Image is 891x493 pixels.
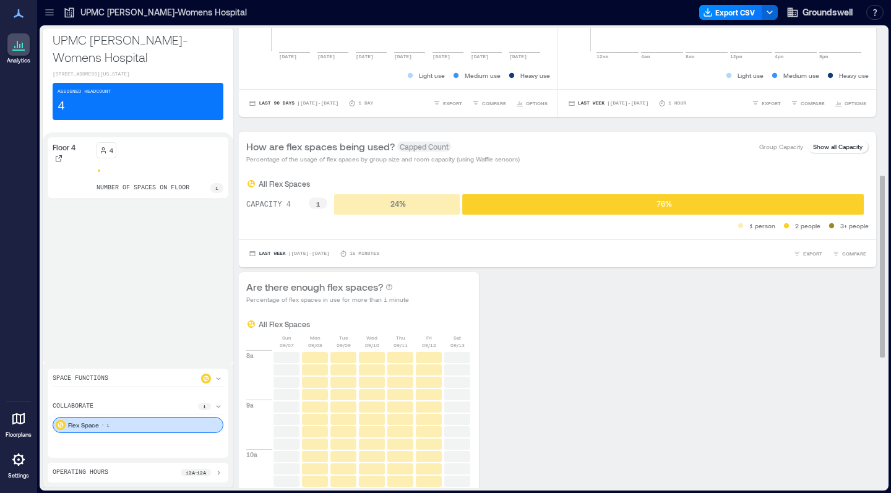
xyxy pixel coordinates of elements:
span: Capped Count [397,142,451,152]
p: 4 [110,145,113,155]
span: COMPARE [842,250,866,257]
p: 09/13 [450,341,465,349]
p: 15 minutes [350,250,379,257]
text: [DATE] [394,54,412,59]
p: Show all Capacity [813,142,863,152]
p: [STREET_ADDRESS][US_STATE] [53,71,223,78]
p: Sat [454,334,461,341]
text: 12am [596,54,608,59]
span: OPTIONS [845,100,866,107]
p: UPMC [PERSON_NAME]-Womens Hospital [53,31,223,66]
p: 3+ people [840,221,869,231]
text: 76 % [657,199,673,208]
button: Groundswell [783,2,856,22]
span: COMPARE [801,100,825,107]
p: 1 Hour [668,100,686,107]
p: 12a - 12a [186,469,206,476]
p: UPMC [PERSON_NAME]-Womens Hospital [80,6,247,19]
p: number of spaces on floor [97,183,189,193]
p: Percentage of flex spaces in use for more than 1 minute [246,294,409,304]
button: EXPORT [749,97,783,109]
p: Thu [396,334,405,341]
text: [DATE] [279,54,297,59]
button: OPTIONS [514,97,550,109]
button: Last Week |[DATE]-[DATE] [566,97,651,109]
p: Floorplans [6,431,32,439]
p: Light use [419,71,445,80]
span: Groundswell [803,6,853,19]
p: 8a [246,351,254,361]
text: [DATE] [356,54,374,59]
p: Assigned Headcount [58,88,111,95]
p: Analytics [7,57,30,64]
p: Are there enough flex spaces? [246,280,383,294]
p: How are flex spaces being used? [246,139,395,154]
p: Medium use [783,71,819,80]
button: COMPARE [830,247,869,260]
p: Sun [282,334,291,341]
text: 24 % [391,199,407,208]
button: Last Week |[DATE]-[DATE] [246,247,332,260]
text: [DATE] [433,54,450,59]
span: EXPORT [803,250,822,257]
p: 1 person [749,221,775,231]
text: 4am [641,54,650,59]
span: EXPORT [762,100,781,107]
p: Operating Hours [53,468,108,478]
button: COMPARE [470,97,509,109]
button: OPTIONS [832,97,869,109]
p: 1 [203,403,206,410]
p: Settings [8,472,29,479]
p: 10a [246,450,257,460]
p: 09/11 [394,341,408,349]
text: 8am [686,54,695,59]
p: Heavy use [839,71,869,80]
span: EXPORT [443,100,462,107]
text: 4pm [775,54,784,59]
p: Space Functions [53,374,108,384]
p: Flex Space [68,420,99,430]
p: collaborate [53,401,93,411]
p: Percentage of the usage of flex spaces by group size and room capacity (using Waffle sensors) [246,154,520,164]
p: Fri [426,334,432,341]
a: Floorplans [2,404,35,442]
p: All Flex Spaces [259,179,310,189]
button: EXPORT [431,97,465,109]
a: Analytics [3,30,34,68]
p: 4 [58,98,65,115]
p: Medium use [465,71,501,80]
span: OPTIONS [526,100,548,107]
p: 2 people [795,221,820,231]
text: [DATE] [509,54,527,59]
p: Tue [339,334,348,341]
button: COMPARE [788,97,827,109]
p: 09/07 [280,341,294,349]
p: 09/12 [422,341,436,349]
p: 1 [215,184,218,192]
p: 09/10 [365,341,379,349]
p: Light use [738,71,764,80]
button: EXPORT [791,247,825,260]
text: CAPACITY 4 [246,200,291,209]
p: Heavy use [520,71,550,80]
text: 12pm [730,54,742,59]
p: 9a [246,400,254,410]
text: [DATE] [471,54,489,59]
p: All Flex Spaces [259,319,310,329]
p: Mon [310,334,321,341]
p: 1 Day [358,100,373,107]
p: Wed [366,334,377,341]
text: [DATE] [317,54,335,59]
text: 8pm [819,54,829,59]
p: 09/08 [308,341,322,349]
p: 1 [106,421,110,429]
p: 09/09 [337,341,351,349]
p: Floor 4 [53,142,75,152]
span: COMPARE [482,100,506,107]
button: Export CSV [699,5,762,20]
p: Group Capacity [759,142,803,152]
a: Settings [4,445,33,483]
button: Last 90 Days |[DATE]-[DATE] [246,97,341,109]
